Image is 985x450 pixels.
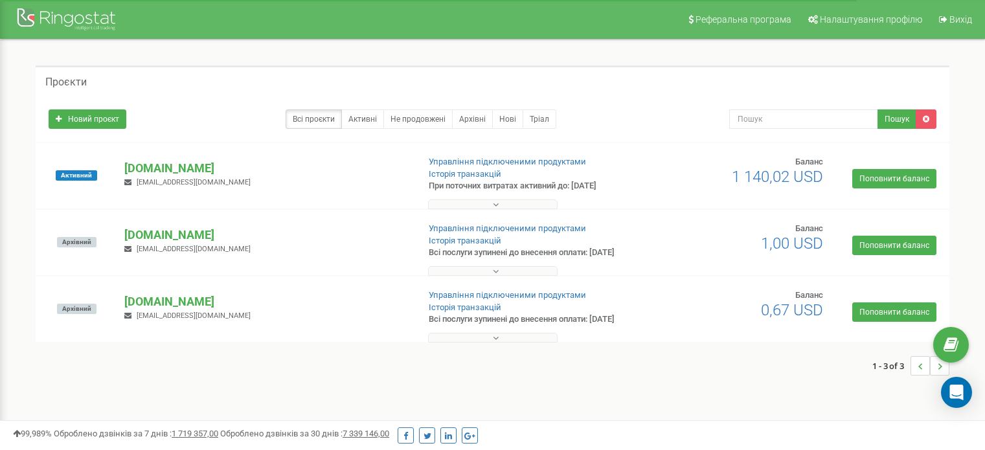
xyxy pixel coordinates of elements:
[429,223,586,233] a: Управління підключеними продуктами
[429,302,501,312] a: Історія транзакцій
[696,14,791,25] span: Реферальна програма
[220,429,389,438] span: Оброблено дзвінків за 30 днів :
[137,311,251,320] span: [EMAIL_ADDRESS][DOMAIN_NAME]
[795,223,823,233] span: Баланс
[172,429,218,438] u: 1 719 357,00
[45,76,87,88] h5: Проєкти
[852,236,936,255] a: Поповнити баланс
[429,236,501,245] a: Історія транзакцій
[56,170,97,181] span: Активний
[429,180,636,192] p: При поточних витратах активний до: [DATE]
[523,109,556,129] a: Тріал
[872,356,911,376] span: 1 - 3 of 3
[124,293,407,310] p: [DOMAIN_NAME]
[54,429,218,438] span: Оброблено дзвінків за 7 днів :
[429,169,501,179] a: Історія транзакцій
[124,160,407,177] p: [DOMAIN_NAME]
[872,343,949,388] nav: ...
[795,290,823,300] span: Баланс
[732,168,823,186] span: 1 140,02 USD
[429,157,586,166] a: Управління підключеними продуктами
[852,302,936,322] a: Поповнити баланс
[343,429,389,438] u: 7 339 146,00
[49,109,126,129] a: Новий проєкт
[761,301,823,319] span: 0,67 USD
[137,245,251,253] span: [EMAIL_ADDRESS][DOMAIN_NAME]
[820,14,922,25] span: Налаштування профілю
[429,247,636,259] p: Всі послуги зупинені до внесення оплати: [DATE]
[429,290,586,300] a: Управління підключеними продуктами
[429,313,636,326] p: Всі послуги зупинені до внесення оплати: [DATE]
[729,109,878,129] input: Пошук
[383,109,453,129] a: Не продовжені
[286,109,342,129] a: Всі проєкти
[124,227,407,243] p: [DOMAIN_NAME]
[949,14,972,25] span: Вихід
[452,109,493,129] a: Архівні
[57,237,96,247] span: Архівний
[13,429,52,438] span: 99,989%
[761,234,823,253] span: 1,00 USD
[57,304,96,314] span: Архівний
[941,377,972,408] div: Open Intercom Messenger
[795,157,823,166] span: Баланс
[492,109,523,129] a: Нові
[137,178,251,186] span: [EMAIL_ADDRESS][DOMAIN_NAME]
[852,169,936,188] a: Поповнити баланс
[341,109,384,129] a: Активні
[877,109,916,129] button: Пошук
